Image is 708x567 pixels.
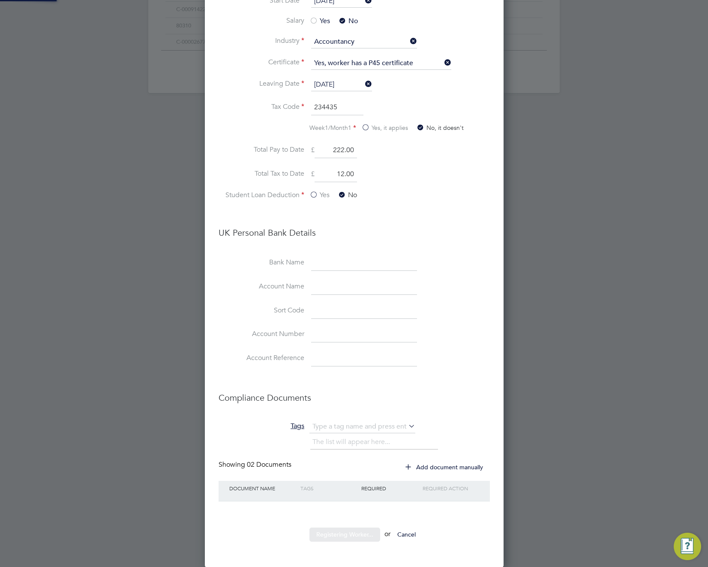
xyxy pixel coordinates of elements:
[219,282,304,291] label: Account Name
[674,533,701,560] button: Engage Resource Center
[219,306,304,315] label: Sort Code
[399,460,490,474] button: Add document manually
[219,169,304,178] label: Total Tax to Date
[309,124,356,132] label: Week1/Month1
[219,258,304,267] label: Bank Name
[420,481,481,495] div: Required Action
[390,528,423,541] button: Cancel
[219,384,490,403] h3: Compliance Documents
[359,481,420,495] div: Required
[219,102,304,111] label: Tax Code
[219,191,304,200] label: Student Loan Deduction
[291,422,304,430] span: Tags
[312,436,393,448] li: The list will appear here...
[219,145,304,154] label: Total Pay to Date
[219,330,304,339] label: Account Number
[219,219,490,238] h3: UK Personal Bank Details
[309,420,415,433] input: Type a tag name and press enter
[361,124,408,133] label: Yes, it applies
[416,124,464,133] label: No, it doesn't
[227,481,298,495] div: Document Name
[338,191,357,200] label: No
[298,481,359,495] div: Tags
[309,191,330,200] label: Yes
[219,528,490,550] li: or
[219,354,304,363] label: Account Reference
[219,460,293,469] div: Showing
[309,528,380,541] button: Registering Worker...
[247,460,291,469] span: 02 Documents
